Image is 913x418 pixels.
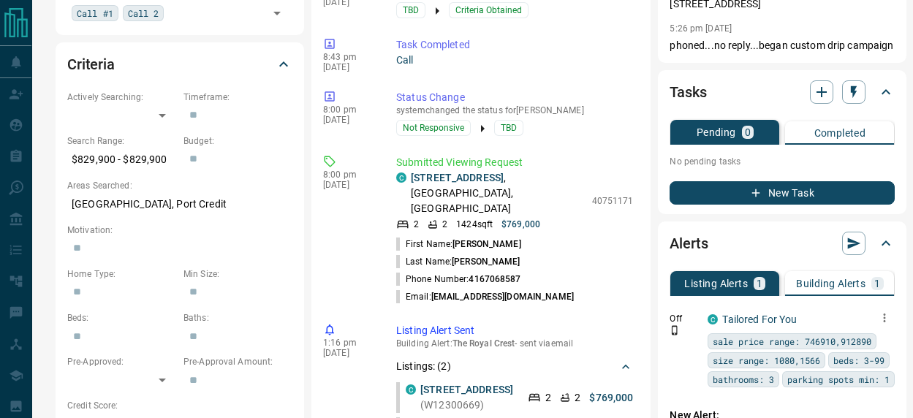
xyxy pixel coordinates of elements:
[545,390,551,406] p: 2
[67,311,176,324] p: Beds:
[403,121,464,135] span: Not Responsive
[406,384,416,395] div: condos.ca
[67,53,115,76] h2: Criteria
[420,384,513,395] a: [STREET_ADDRESS]
[396,37,633,53] p: Task Completed
[713,372,774,387] span: bathrooms: 3
[722,313,797,325] a: Tailored For You
[323,104,374,115] p: 8:00 pm
[420,382,513,413] p: (W12300669)
[411,170,585,216] p: , [GEOGRAPHIC_DATA], [GEOGRAPHIC_DATA]
[128,6,159,20] span: Call 2
[396,353,633,380] div: Listings: (2)
[396,53,633,68] p: Call
[796,278,865,289] p: Building Alerts
[589,390,633,406] p: $769,000
[323,62,374,72] p: [DATE]
[323,338,374,348] p: 1:16 pm
[67,355,176,368] p: Pre-Approved:
[670,38,895,53] p: phoned...no reply...began custom drip campaign
[77,6,113,20] span: Call #1
[396,237,521,251] p: First Name:
[396,290,574,303] p: Email:
[452,338,515,349] span: The Royal Crest
[452,256,520,267] span: [PERSON_NAME]
[396,273,521,286] p: Phone Number:
[670,80,706,104] h2: Tasks
[396,155,633,170] p: Submitted Viewing Request
[396,172,406,183] div: condos.ca
[396,359,451,374] p: Listings: ( 2 )
[323,180,374,190] p: [DATE]
[396,338,633,349] p: Building Alert : - sent via email
[670,325,680,335] svg: Push Notification Only
[670,75,895,110] div: Tasks
[455,3,522,18] span: Criteria Obtained
[670,151,895,172] p: No pending tasks
[670,23,732,34] p: 5:26 pm [DATE]
[713,334,871,349] span: sale price range: 746910,912890
[67,399,292,412] p: Credit Score:
[67,192,292,216] p: [GEOGRAPHIC_DATA], Port Credit
[67,179,292,192] p: Areas Searched:
[814,128,866,138] p: Completed
[183,311,292,324] p: Baths:
[697,127,736,137] p: Pending
[431,292,574,302] span: [EMAIL_ADDRESS][DOMAIN_NAME]
[414,218,419,231] p: 2
[670,312,699,325] p: Off
[833,353,884,368] span: beds: 3-99
[670,181,895,205] button: New Task
[396,323,633,338] p: Listing Alert Sent
[67,134,176,148] p: Search Range:
[323,348,374,358] p: [DATE]
[592,194,634,208] p: 40751171
[501,121,517,135] span: TBD
[67,91,176,104] p: Actively Searching:
[713,353,820,368] span: size range: 1080,1566
[183,134,292,148] p: Budget:
[708,314,718,324] div: condos.ca
[67,267,176,281] p: Home Type:
[874,278,880,289] p: 1
[323,170,374,180] p: 8:00 pm
[501,218,540,231] p: $769,000
[396,255,520,268] p: Last Name:
[670,232,708,255] h2: Alerts
[456,218,493,231] p: 1424 sqft
[452,239,520,249] span: [PERSON_NAME]
[183,355,292,368] p: Pre-Approval Amount:
[183,267,292,281] p: Min Size:
[442,218,447,231] p: 2
[469,274,520,284] span: 4167068587
[267,3,287,23] button: Open
[67,148,176,172] p: $829,900 - $829,900
[684,278,748,289] p: Listing Alerts
[787,372,890,387] span: parking spots min: 1
[323,52,374,62] p: 8:43 pm
[67,47,292,82] div: Criteria
[403,3,419,18] span: TBD
[67,224,292,237] p: Motivation:
[323,115,374,125] p: [DATE]
[745,127,751,137] p: 0
[575,390,580,406] p: 2
[396,90,633,105] p: Status Change
[757,278,762,289] p: 1
[670,226,895,261] div: Alerts
[411,172,504,183] a: [STREET_ADDRESS]
[183,91,292,104] p: Timeframe:
[396,105,633,115] p: system changed the status for [PERSON_NAME]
